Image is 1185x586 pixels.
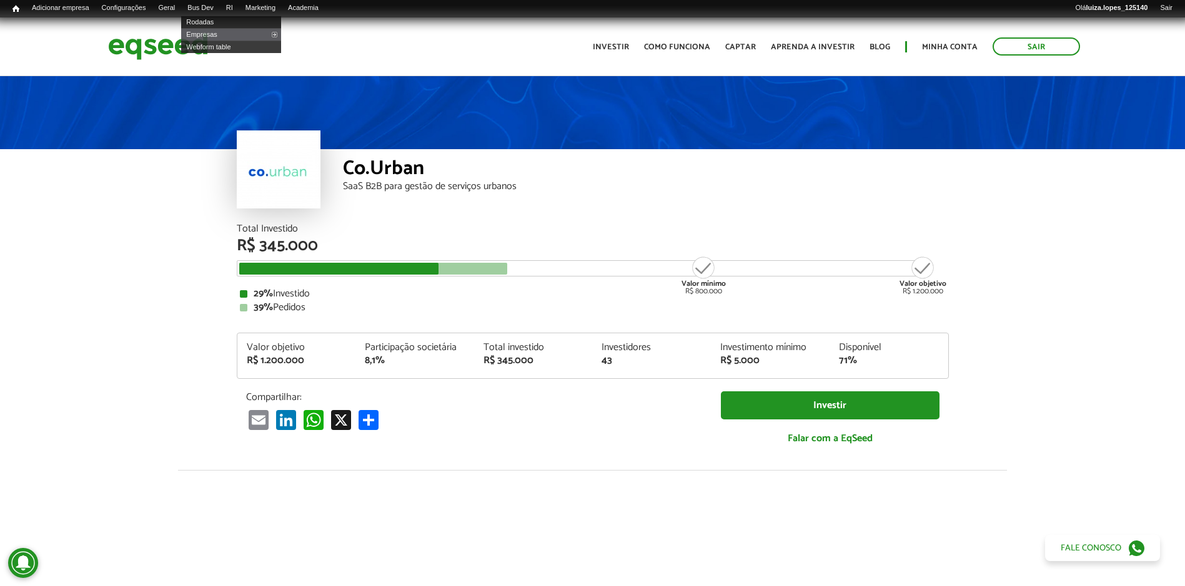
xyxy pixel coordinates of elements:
[483,356,583,366] div: R$ 345.000
[365,343,465,353] div: Participação societária
[220,3,239,13] a: RI
[593,43,629,51] a: Investir
[237,224,949,234] div: Total Investido
[725,43,756,51] a: Captar
[900,278,946,290] strong: Valor objetivo
[282,3,325,13] a: Academia
[483,343,583,353] div: Total investido
[96,3,152,13] a: Configurações
[993,37,1080,56] a: Sair
[602,343,702,353] div: Investidores
[343,182,949,192] div: SaaS B2B para gestão de serviços urbanos
[240,303,946,313] div: Pedidos
[329,409,354,430] a: X
[181,3,220,13] a: Bus Dev
[301,409,326,430] a: WhatsApp
[343,159,949,182] div: Co.Urban
[181,16,281,28] a: Rodadas
[1154,3,1179,13] a: Sair
[254,299,273,316] strong: 39%
[246,391,702,403] p: Compartilhar:
[247,343,347,353] div: Valor objetivo
[240,289,946,299] div: Investido
[237,238,949,254] div: R$ 345.000
[922,43,978,51] a: Minha conta
[900,255,946,295] div: R$ 1.200.000
[839,356,939,366] div: 71%
[1045,535,1160,561] a: Fale conosco
[682,278,726,290] strong: Valor mínimo
[365,356,465,366] div: 8,1%
[274,409,299,430] a: LinkedIn
[721,426,940,451] a: Falar com a EqSeed
[680,255,727,295] div: R$ 800.000
[721,391,940,419] a: Investir
[1086,4,1148,11] strong: luiza.lopes_125140
[644,43,710,51] a: Como funciona
[720,356,820,366] div: R$ 5.000
[720,343,820,353] div: Investimento mínimo
[239,3,282,13] a: Marketing
[356,409,381,430] a: Compartilhar
[870,43,890,51] a: Blog
[26,3,96,13] a: Adicionar empresa
[839,343,939,353] div: Disponível
[152,3,181,13] a: Geral
[246,409,271,430] a: Email
[771,43,855,51] a: Aprenda a investir
[1069,3,1154,13] a: Oláluiza.lopes_125140
[108,30,208,63] img: EqSeed
[254,285,273,302] strong: 29%
[12,4,19,13] span: Início
[247,356,347,366] div: R$ 1.200.000
[602,356,702,366] div: 43
[6,3,26,15] a: Início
